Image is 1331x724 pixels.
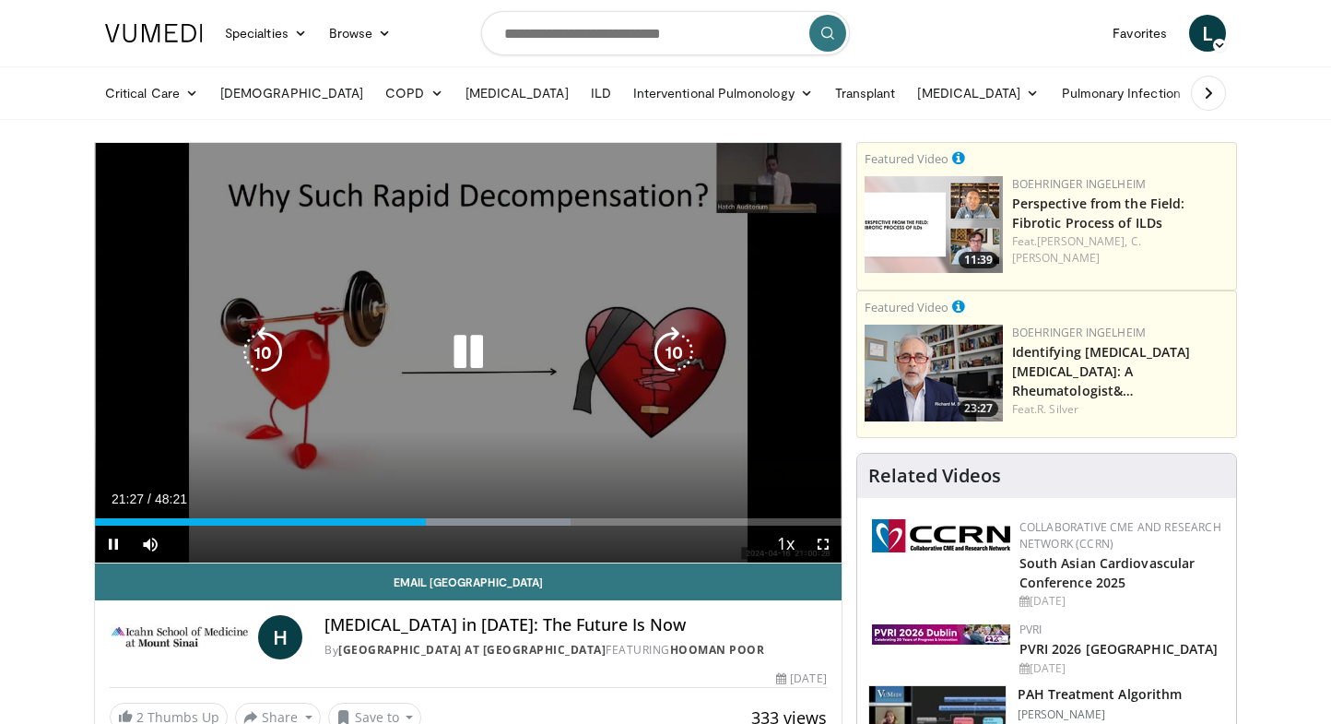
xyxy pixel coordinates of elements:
img: 33783847-ac93-4ca7-89f8-ccbd48ec16ca.webp.150x105_q85_autocrop_double_scale_upscale_version-0.2.jpg [872,624,1010,645]
input: Search topics, interventions [481,11,850,55]
a: Boehringer Ingelheim [1012,325,1146,340]
a: [GEOGRAPHIC_DATA] at [GEOGRAPHIC_DATA] [338,642,606,658]
div: [DATE] [1019,660,1221,677]
button: Pause [95,526,132,563]
span: 23:27 [959,400,998,417]
a: PVRI [1019,622,1042,637]
a: R. Silver [1037,401,1078,417]
div: Feat. [1012,233,1229,267]
span: 11:39 [959,252,998,268]
h4: Related Videos [868,465,1001,487]
a: Collaborative CME and Research Network (CCRN) [1019,519,1221,552]
span: 48:21 [155,492,187,506]
a: Transplant [824,75,907,112]
div: [DATE] [1019,593,1221,610]
video-js: Video Player [95,143,842,564]
a: Perspective from the Field: Fibrotic Process of ILDs [1012,195,1185,231]
a: Interventional Pulmonology [622,75,824,112]
small: Featured Video [865,299,948,315]
a: [MEDICAL_DATA] [454,75,580,112]
img: Icahn School of Medicine at Mount Sinai [110,615,251,659]
h4: [MEDICAL_DATA] in [DATE]: The Future Is Now [324,615,826,635]
a: 11:39 [865,176,1003,273]
a: [DEMOGRAPHIC_DATA] [209,75,374,112]
div: Progress Bar [95,518,842,526]
a: [PERSON_NAME], [1037,233,1127,249]
a: Browse [318,15,403,52]
p: [PERSON_NAME] [1018,707,1182,722]
a: COPD [374,75,453,112]
button: Playback Rate [768,526,805,563]
a: Pulmonary Infection [1051,75,1210,112]
img: 0d260a3c-dea8-4d46-9ffd-2859801fb613.png.150x105_q85_crop-smart_upscale.png [865,176,1003,273]
button: Fullscreen [805,526,842,563]
a: 23:27 [865,325,1003,421]
a: C. [PERSON_NAME] [1012,233,1141,266]
span: 21:27 [112,492,144,506]
a: PVRI 2026 [GEOGRAPHIC_DATA] [1019,640,1219,658]
a: [MEDICAL_DATA] [906,75,1050,112]
div: [DATE] [776,671,826,687]
a: H [258,615,302,659]
img: VuMedi Logo [105,24,203,42]
small: Featured Video [865,150,948,167]
span: / [147,492,151,506]
div: Feat. [1012,401,1229,418]
img: a04ee3ba-8487-4636-b0fb-5e8d268f3737.png.150x105_q85_autocrop_double_scale_upscale_version-0.2.png [872,519,1010,552]
a: Hooman Poor [670,642,765,658]
a: Email [GEOGRAPHIC_DATA] [95,564,842,600]
a: Boehringer Ingelheim [1012,176,1146,192]
a: Specialties [214,15,318,52]
img: dcc7dc38-d620-4042-88f3-56bf6082e623.png.150x105_q85_crop-smart_upscale.png [865,325,1003,421]
a: South Asian Cardiovascular Conference 2025 [1019,554,1196,591]
a: L [1189,15,1226,52]
h3: PAH Treatment Algorithm [1018,685,1182,704]
a: Critical Care [94,75,209,112]
button: Mute [132,526,169,563]
a: ILD [580,75,622,112]
a: Identifying [MEDICAL_DATA] [MEDICAL_DATA]: A Rheumatologist&… [1012,343,1191,399]
div: By FEATURING [324,642,826,659]
a: Favorites [1101,15,1178,52]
